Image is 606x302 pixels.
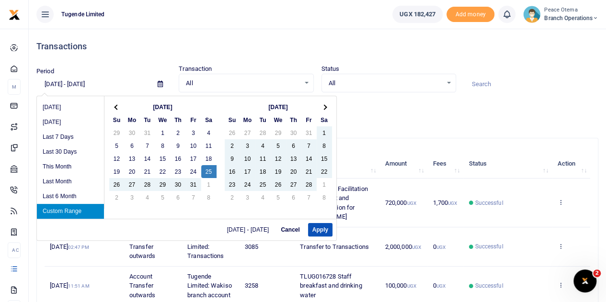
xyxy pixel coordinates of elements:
th: Fees: activate to sort column ascending [427,149,463,179]
td: 3 [240,191,255,204]
img: logo-small [9,9,20,21]
li: [DATE] [37,100,104,115]
td: 5 [271,139,286,152]
li: Last 30 Days [37,145,104,159]
input: Search [464,76,598,92]
li: Last 6 Month [37,189,104,204]
th: Th [171,113,186,126]
td: 6 [125,139,140,152]
span: 720,000 [385,199,416,206]
td: 12 [271,152,286,165]
small: 02:47 PM [68,245,89,250]
small: UGX [407,201,416,206]
td: 13 [286,152,301,165]
td: 26 [109,178,125,191]
span: 2 [593,269,601,277]
button: Apply [308,223,332,236]
td: 8 [317,191,332,204]
td: 4 [255,191,271,204]
td: 6 [286,191,301,204]
span: UGX 182,427 [400,10,435,19]
span: Successful [475,281,503,290]
span: 0 [433,243,445,250]
img: profile-user [523,6,540,23]
span: All [329,78,442,88]
th: Sa [317,113,332,126]
td: 7 [301,139,317,152]
iframe: Intercom live chat [573,269,596,292]
li: This Month [37,159,104,174]
td: 6 [171,191,186,204]
span: Add money [446,7,494,22]
td: 4 [140,191,155,204]
th: Th [286,113,301,126]
th: Status: activate to sort column ascending [463,149,552,179]
td: 12 [109,152,125,165]
td: 10 [186,139,201,152]
td: 11 [201,139,217,152]
span: Successful [475,242,503,251]
td: 3 [125,191,140,204]
td: 23 [171,165,186,178]
td: 13 [125,152,140,165]
small: UGX [436,245,446,250]
td: 4 [255,139,271,152]
td: 1 [155,126,171,139]
td: 15 [155,152,171,165]
td: 18 [255,165,271,178]
span: Successful [475,199,503,207]
li: Toup your wallet [446,7,494,22]
td: 10 [240,152,255,165]
td: 1 [201,178,217,191]
td: 29 [271,126,286,139]
th: We [271,113,286,126]
li: Last Month [37,174,104,189]
td: 24 [240,178,255,191]
td: 7 [301,191,317,204]
small: UGX [436,283,446,289]
span: Tugende Limited [57,10,109,19]
span: [DATE] - [DATE] [227,227,273,233]
span: Branch Operations [544,14,598,22]
td: 15 [317,152,332,165]
span: Transfer to Transactions [300,243,368,250]
td: 17 [186,152,201,165]
small: UGX [407,283,416,289]
span: Account Transfer outwards [129,273,155,299]
td: 11 [255,152,271,165]
a: profile-user Peace Otema Branch Operations [523,6,598,23]
td: 14 [140,152,155,165]
button: Cancel [276,223,304,236]
td: 25 [255,178,271,191]
small: UGX [412,245,421,250]
td: 21 [301,165,317,178]
span: 0 [433,282,445,289]
input: select period [36,76,150,92]
td: 27 [286,178,301,191]
small: 11:51 AM [68,283,90,289]
th: Sa [201,113,217,126]
td: 9 [225,152,240,165]
td: 3 [186,126,201,139]
th: Mo [240,113,255,126]
th: Tu [255,113,271,126]
td: 2 [171,126,186,139]
small: UGX [448,201,457,206]
th: Memo: activate to sort column ascending [295,149,379,179]
td: 8 [317,139,332,152]
small: Peace Otema [544,6,598,14]
li: Last 7 Days [37,130,104,145]
td: 30 [286,126,301,139]
th: We [155,113,171,126]
td: 19 [271,165,286,178]
label: Transaction [179,64,212,74]
td: 2 [225,139,240,152]
a: UGX 182,427 [392,6,443,23]
th: Su [225,113,240,126]
td: 27 [125,178,140,191]
li: M [8,79,21,95]
td: 16 [225,165,240,178]
td: 29 [155,178,171,191]
li: Custom Range [37,204,104,219]
td: 6 [286,139,301,152]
